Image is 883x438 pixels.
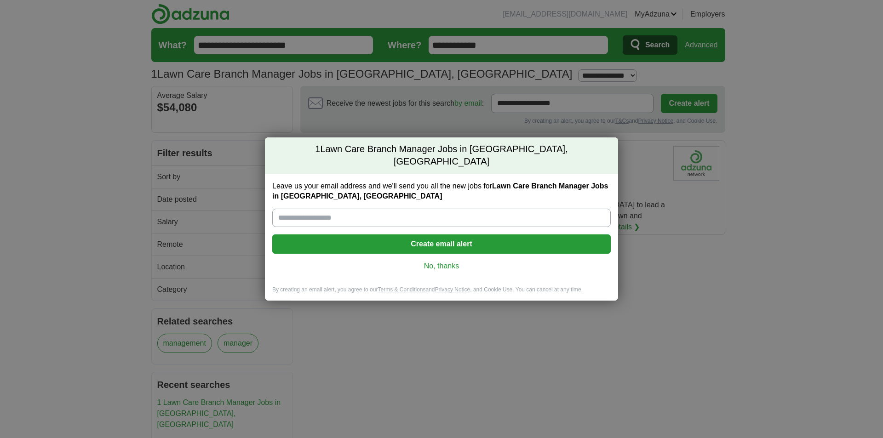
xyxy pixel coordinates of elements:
[435,286,470,293] a: Privacy Notice
[315,143,320,156] span: 1
[280,261,603,271] a: No, thanks
[272,234,611,254] button: Create email alert
[272,181,611,201] label: Leave us your email address and we'll send you all the new jobs for
[272,182,608,200] strong: Lawn Care Branch Manager Jobs in [GEOGRAPHIC_DATA], [GEOGRAPHIC_DATA]
[265,286,618,301] div: By creating an email alert, you agree to our and , and Cookie Use. You can cancel at any time.
[265,137,618,174] h2: Lawn Care Branch Manager Jobs in [GEOGRAPHIC_DATA], [GEOGRAPHIC_DATA]
[378,286,425,293] a: Terms & Conditions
